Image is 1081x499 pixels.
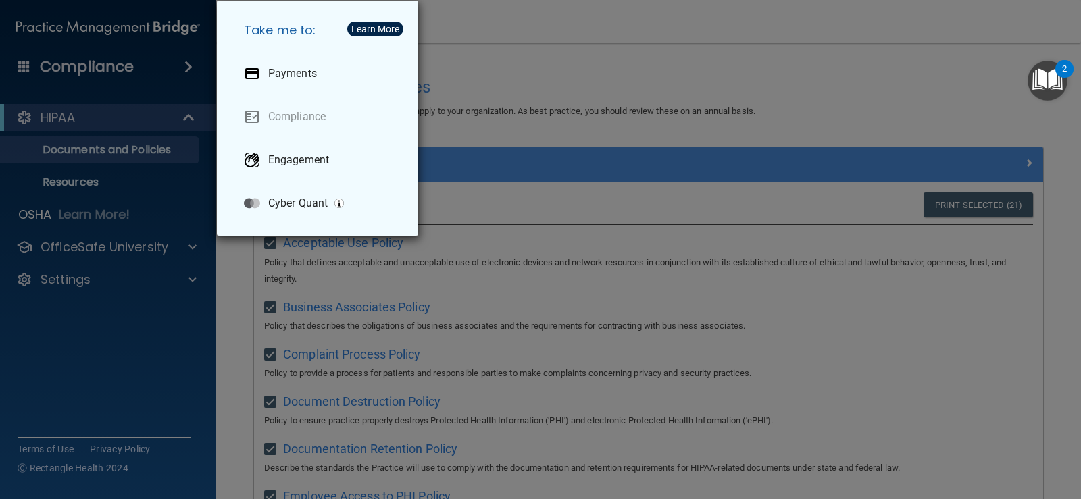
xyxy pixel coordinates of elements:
[233,11,407,49] h5: Take me to:
[1028,61,1067,101] button: Open Resource Center, 2 new notifications
[233,98,407,136] a: Compliance
[347,22,403,36] button: Learn More
[268,153,329,167] p: Engagement
[1062,69,1067,86] div: 2
[233,55,407,93] a: Payments
[268,67,317,80] p: Payments
[351,24,399,34] div: Learn More
[233,141,407,179] a: Engagement
[233,184,407,222] a: Cyber Quant
[268,196,328,210] p: Cyber Quant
